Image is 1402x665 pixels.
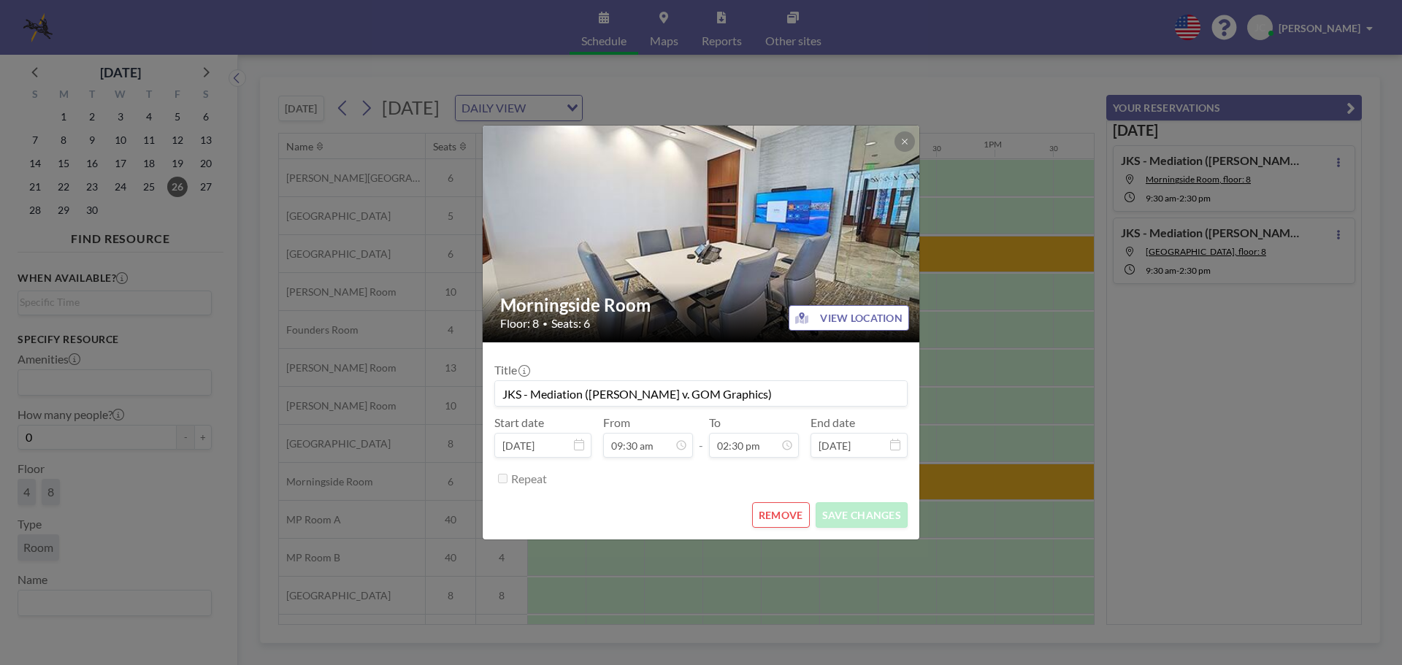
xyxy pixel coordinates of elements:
[811,415,855,430] label: End date
[543,318,548,329] span: •
[699,420,703,453] span: -
[511,472,547,486] label: Repeat
[494,363,529,377] label: Title
[500,294,903,316] h2: Morningside Room
[789,305,909,331] button: VIEW LOCATION
[551,316,590,331] span: Seats: 6
[494,415,544,430] label: Start date
[752,502,810,528] button: REMOVE
[816,502,908,528] button: SAVE CHANGES
[500,316,539,331] span: Floor: 8
[495,381,907,406] input: (No title)
[603,415,630,430] label: From
[709,415,721,430] label: To
[483,69,921,399] img: 537.jpg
